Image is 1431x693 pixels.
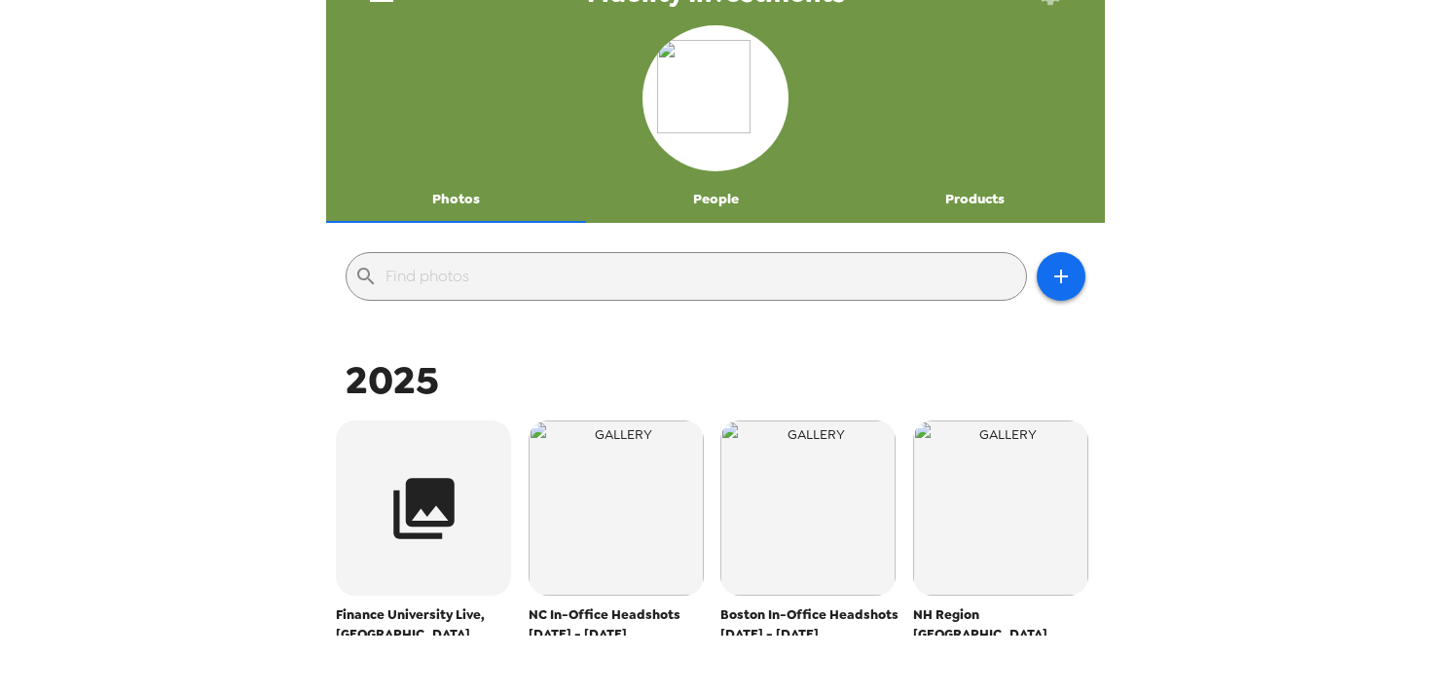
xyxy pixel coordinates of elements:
[529,420,704,596] img: gallery
[720,420,896,596] img: gallery
[720,605,903,644] span: Boston In-Office Headshots [DATE] - [DATE]
[657,40,774,157] img: org logo
[913,605,1096,644] span: NH Region [GEOGRAPHIC_DATA]
[529,605,712,644] span: NC In-Office Headshots [DATE] - [DATE]
[845,176,1105,223] button: Products
[336,605,519,664] span: Finance University Live, [GEOGRAPHIC_DATA], [GEOGRAPHIC_DATA] [DATE]
[346,354,439,406] span: 2025
[326,176,586,223] button: Photos
[913,420,1088,596] img: gallery
[385,261,1018,292] input: Find photos
[586,176,846,223] button: People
